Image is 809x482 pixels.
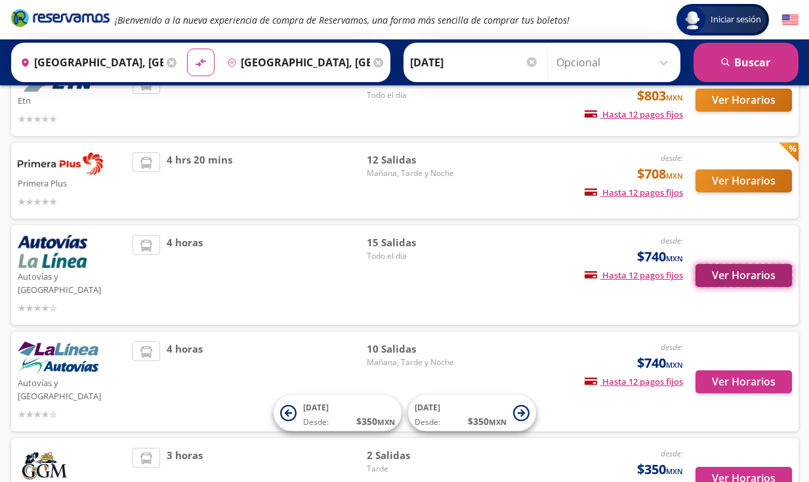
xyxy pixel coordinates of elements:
[11,8,110,32] a: Brand Logo
[694,43,799,82] button: Buscar
[666,253,683,263] small: MXN
[367,152,459,167] span: 12 Salidas
[356,414,395,428] span: $ 350
[18,152,103,175] img: Primera Plus
[637,247,683,267] span: $740
[468,414,507,428] span: $ 350
[585,376,683,387] span: Hasta 12 pagos fijos
[167,152,232,209] span: 4 hrs 20 mins
[18,92,127,108] p: Etn
[661,235,683,246] em: desde:
[367,250,459,262] span: Todo el día
[18,268,127,296] p: Autovías y [GEOGRAPHIC_DATA]
[585,269,683,281] span: Hasta 12 pagos fijos
[666,171,683,181] small: MXN
[637,164,683,184] span: $708
[666,466,683,476] small: MXN
[377,417,395,427] small: MXN
[637,86,683,106] span: $803
[367,463,459,475] span: Tarde
[410,46,539,79] input: Elegir Fecha
[303,416,329,428] span: Desde:
[18,341,98,374] img: Autovías y La Línea
[167,341,203,422] span: 4 horas
[167,235,203,315] span: 4 horas
[782,12,799,28] button: English
[167,74,203,126] span: 4 horas
[18,448,70,481] img: GGM Transportes Ejecutivos
[695,169,792,192] button: Ver Horarios
[367,89,459,101] span: Todo el día
[661,152,683,164] em: desde:
[115,14,570,26] em: ¡Bienvenido a la nueva experiencia de compra de Reservamos, una forma más sencilla de comprar tus...
[556,46,674,79] input: Opcional
[367,448,459,463] span: 2 Salidas
[661,341,683,353] em: desde:
[367,235,459,250] span: 15 Salidas
[18,374,127,403] p: Autovías y [GEOGRAPHIC_DATA]
[585,108,683,120] span: Hasta 12 pagos fijos
[274,395,402,431] button: [DATE]Desde:$350MXN
[666,360,683,370] small: MXN
[222,46,370,79] input: Buscar Destino
[367,357,459,368] span: Mañana, Tarde y Noche
[666,93,683,102] small: MXN
[415,416,440,428] span: Desde:
[367,341,459,357] span: 10 Salidas
[705,13,766,26] span: Iniciar sesión
[489,417,507,427] small: MXN
[408,395,536,431] button: [DATE]Desde:$350MXN
[367,167,459,179] span: Mañana, Tarde y Noche
[303,402,329,413] span: [DATE]
[695,264,792,287] button: Ver Horarios
[11,8,110,28] i: Brand Logo
[585,186,683,198] span: Hasta 12 pagos fijos
[661,448,683,459] em: desde:
[637,353,683,373] span: $740
[18,235,87,268] img: Autovías y La Línea
[637,460,683,479] span: $350
[695,370,792,393] button: Ver Horarios
[18,175,127,190] p: Primera Plus
[15,46,163,79] input: Buscar Origen
[415,402,440,413] span: [DATE]
[695,89,792,112] button: Ver Horarios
